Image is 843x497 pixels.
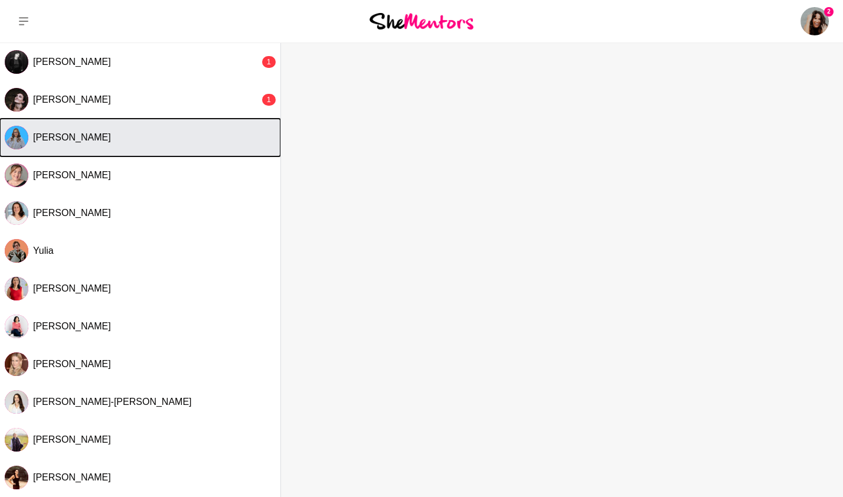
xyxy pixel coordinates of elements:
span: [PERSON_NAME] [33,132,111,142]
img: P [5,352,28,376]
a: Taliah-Kate (TK) Byron2 [800,7,829,35]
div: Mona Swarup [5,126,28,149]
span: [PERSON_NAME] [33,472,111,482]
div: Ruth Slade [5,164,28,187]
span: [PERSON_NAME]-[PERSON_NAME] [33,397,192,407]
img: K [5,466,28,489]
span: [PERSON_NAME] [33,94,111,104]
div: Casey Aubin [5,88,28,112]
div: Philippa Sutherland [5,352,28,376]
span: 2 [824,7,834,17]
span: Yulia [33,246,54,256]
span: [PERSON_NAME] [33,359,111,369]
span: [PERSON_NAME] [33,321,111,331]
img: J [5,315,28,338]
img: J [5,390,28,414]
img: J [5,428,28,452]
div: Jolynne Rydz [5,315,28,338]
img: M [5,126,28,149]
span: [PERSON_NAME] [33,170,111,180]
img: C [5,88,28,112]
div: Dr Missy Wolfman [5,277,28,300]
div: 1 [262,56,276,68]
img: Taliah-Kate (TK) Byron [800,7,829,35]
div: Janelle Kee-Sue [5,390,28,414]
span: [PERSON_NAME] [33,57,111,67]
img: R [5,164,28,187]
img: T [5,201,28,225]
div: Kristy Eagleton [5,466,28,489]
img: Y [5,239,28,263]
img: L [5,50,28,74]
div: Tarisha Tourok [5,201,28,225]
div: Lior Albeck-Ripka [5,50,28,74]
img: D [5,277,28,300]
div: Yulia [5,239,28,263]
span: [PERSON_NAME] [33,208,111,218]
span: [PERSON_NAME] [33,434,111,444]
img: She Mentors Logo [370,13,473,29]
span: [PERSON_NAME] [33,283,111,293]
div: 1 [262,94,276,106]
div: Jaclyn Laytt [5,428,28,452]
